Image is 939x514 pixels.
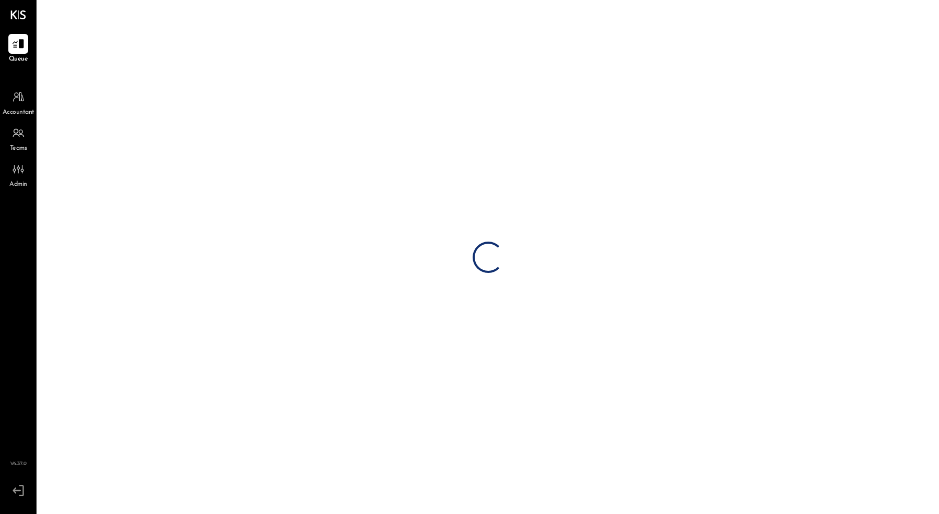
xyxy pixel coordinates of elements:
a: Admin [1,159,36,189]
a: Queue [1,34,36,64]
a: Teams [1,123,36,153]
span: Queue [9,55,28,64]
span: Teams [10,144,27,153]
a: Accountant [1,87,36,117]
span: Accountant [3,108,34,117]
span: Admin [9,180,27,189]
